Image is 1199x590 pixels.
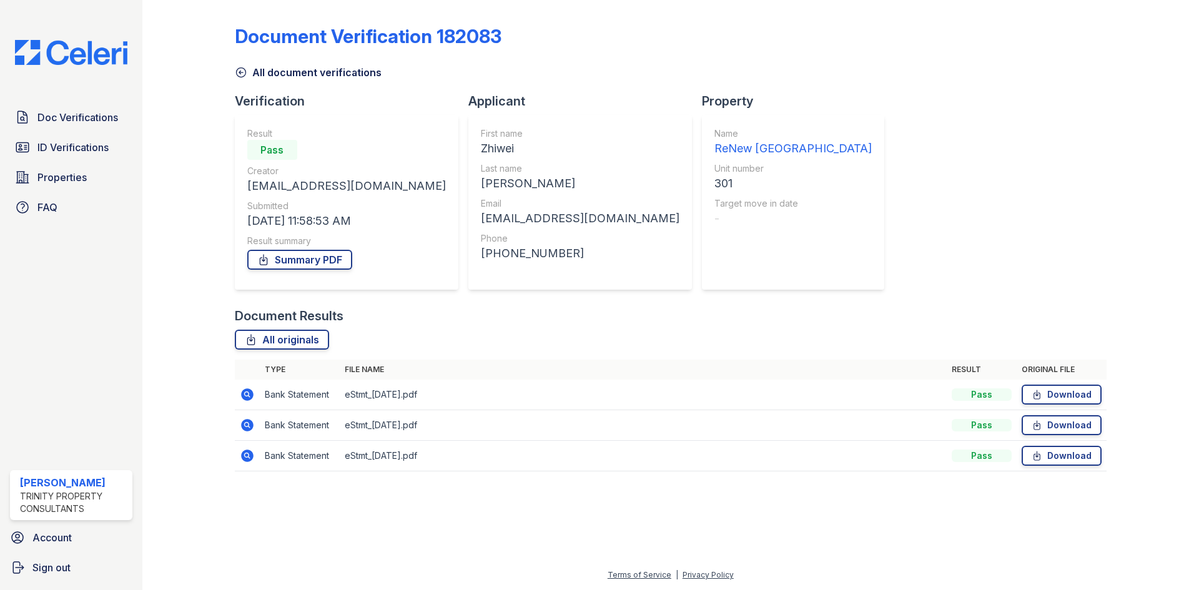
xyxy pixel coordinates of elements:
div: Pass [247,140,297,160]
div: ReNew [GEOGRAPHIC_DATA] [714,140,872,157]
div: [PHONE_NUMBER] [481,245,679,262]
a: Download [1022,415,1102,435]
div: Document Results [235,307,343,325]
a: All originals [235,330,329,350]
td: eStmt_[DATE].pdf [340,441,947,471]
div: Trinity Property Consultants [20,490,127,515]
div: [PERSON_NAME] [20,475,127,490]
div: [DATE] 11:58:53 AM [247,212,446,230]
div: Pass [952,388,1012,401]
div: Target move in date [714,197,872,210]
a: Properties [10,165,132,190]
a: Summary PDF [247,250,352,270]
a: Name ReNew [GEOGRAPHIC_DATA] [714,127,872,157]
div: Property [702,92,894,110]
div: Pass [952,450,1012,462]
th: File name [340,360,947,380]
th: Result [947,360,1017,380]
span: FAQ [37,200,57,215]
a: Download [1022,385,1102,405]
span: Properties [37,170,87,185]
div: Verification [235,92,468,110]
div: Document Verification 182083 [235,25,501,47]
div: Unit number [714,162,872,175]
a: Account [5,525,137,550]
div: Name [714,127,872,140]
a: All document verifications [235,65,382,80]
span: Sign out [32,560,71,575]
div: [EMAIL_ADDRESS][DOMAIN_NAME] [247,177,446,195]
a: Terms of Service [608,570,671,579]
a: FAQ [10,195,132,220]
td: eStmt_[DATE].pdf [340,380,947,410]
a: Privacy Policy [683,570,734,579]
th: Original file [1017,360,1107,380]
div: First name [481,127,679,140]
div: Submitted [247,200,446,212]
span: ID Verifications [37,140,109,155]
div: Result summary [247,235,446,247]
div: Pass [952,419,1012,431]
div: Result [247,127,446,140]
th: Type [260,360,340,380]
div: Last name [481,162,679,175]
div: [EMAIL_ADDRESS][DOMAIN_NAME] [481,210,679,227]
td: Bank Statement [260,410,340,441]
a: Download [1022,446,1102,466]
td: eStmt_[DATE].pdf [340,410,947,441]
div: Phone [481,232,679,245]
td: Bank Statement [260,441,340,471]
span: Doc Verifications [37,110,118,125]
div: Creator [247,165,446,177]
a: ID Verifications [10,135,132,160]
td: Bank Statement [260,380,340,410]
div: Applicant [468,92,702,110]
div: Email [481,197,679,210]
div: - [714,210,872,227]
div: Zhiwei [481,140,679,157]
img: CE_Logo_Blue-a8612792a0a2168367f1c8372b55b34899dd931a85d93a1a3d3e32e68fde9ad4.png [5,40,137,65]
div: 301 [714,175,872,192]
span: Account [32,530,72,545]
a: Doc Verifications [10,105,132,130]
a: Sign out [5,555,137,580]
div: | [676,570,678,579]
div: [PERSON_NAME] [481,175,679,192]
